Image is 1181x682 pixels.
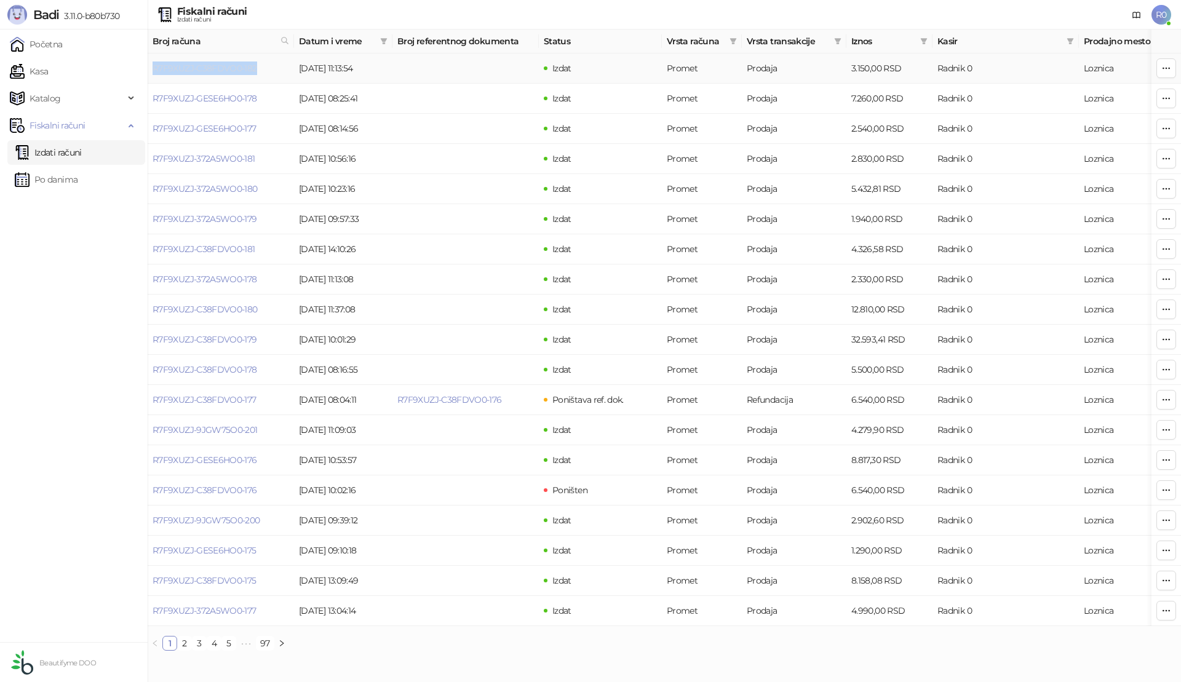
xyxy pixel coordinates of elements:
[153,545,256,556] a: R7F9XUZJ-GESE6HO0-175
[742,234,846,264] td: Prodaja
[153,515,260,526] a: R7F9XUZJ-9JGW75O0-200
[552,485,587,496] span: Poništen
[256,636,274,651] li: 97
[662,84,742,114] td: Promet
[662,295,742,325] td: Promet
[662,234,742,264] td: Promet
[552,454,571,466] span: Izdat
[552,93,571,104] span: Izdat
[932,596,1079,626] td: Radnik 0
[832,32,844,50] span: filter
[148,204,294,234] td: R7F9XUZJ-372A5WO0-179
[552,304,571,315] span: Izdat
[148,475,294,506] td: R7F9XUZJ-C38FDVO0-176
[177,636,192,651] li: 2
[552,274,571,285] span: Izdat
[39,659,96,667] small: Beautifyme DOO
[742,475,846,506] td: Prodaja
[932,536,1079,566] td: Radnik 0
[662,174,742,204] td: Promet
[236,636,256,651] li: Sledećih 5 Strana
[294,174,392,204] td: [DATE] 10:23:16
[742,144,846,174] td: Prodaja
[294,355,392,385] td: [DATE] 08:16:55
[932,144,1079,174] td: Radnik 0
[846,415,932,445] td: 4.279,90 RSD
[177,7,247,17] div: Fiskalni računi
[148,30,294,54] th: Broj računa
[552,153,571,164] span: Izdat
[846,325,932,355] td: 32.593,41 RSD
[727,32,739,50] span: filter
[10,650,34,675] img: 64x64-companyLogo-432ed541-86f2-4000-a6d6-137676e77c9d.png
[294,204,392,234] td: [DATE] 09:57:33
[153,123,256,134] a: R7F9XUZJ-GESE6HO0-177
[33,7,59,22] span: Badi
[662,385,742,415] td: Promet
[662,415,742,445] td: Promet
[294,264,392,295] td: [DATE] 11:13:08
[148,536,294,566] td: R7F9XUZJ-GESE6HO0-175
[153,424,258,435] a: R7F9XUZJ-9JGW75O0-201
[552,244,571,255] span: Izdat
[662,475,742,506] td: Promet
[662,264,742,295] td: Promet
[662,596,742,626] td: Promet
[662,114,742,144] td: Promet
[148,596,294,626] td: R7F9XUZJ-372A5WO0-177
[846,385,932,415] td: 6.540,00 RSD
[846,475,932,506] td: 6.540,00 RSD
[937,34,1062,48] span: Kasir
[1067,38,1074,45] span: filter
[846,596,932,626] td: 4.990,00 RSD
[294,445,392,475] td: [DATE] 10:53:57
[10,32,63,57] a: Početna
[662,506,742,536] td: Promet
[846,536,932,566] td: 1.290,00 RSD
[380,38,388,45] span: filter
[730,38,737,45] span: filter
[552,213,571,224] span: Izdat
[153,63,257,74] a: R7F9XUZJ-C38FDVO0-182
[148,234,294,264] td: R7F9XUZJ-C38FDVO0-181
[742,114,846,144] td: Prodaja
[747,34,829,48] span: Vrsta transakcije
[846,566,932,596] td: 8.158,08 RSD
[153,575,256,586] a: R7F9XUZJ-C38FDVO0-175
[148,355,294,385] td: R7F9XUZJ-C38FDVO0-178
[552,605,571,616] span: Izdat
[932,566,1079,596] td: Radnik 0
[294,54,392,84] td: [DATE] 11:13:54
[932,325,1079,355] td: Radnik 0
[742,536,846,566] td: Prodaja
[552,545,571,556] span: Izdat
[148,566,294,596] td: R7F9XUZJ-C38FDVO0-175
[59,10,119,22] span: 3.11.0-b80b730
[256,636,274,650] a: 97
[742,566,846,596] td: Prodaja
[932,415,1079,445] td: Radnik 0
[148,415,294,445] td: R7F9XUZJ-9JGW75O0-201
[539,30,662,54] th: Status
[294,385,392,415] td: [DATE] 08:04:11
[846,114,932,144] td: 2.540,00 RSD
[294,596,392,626] td: [DATE] 13:04:14
[148,264,294,295] td: R7F9XUZJ-372A5WO0-178
[148,636,162,651] button: left
[1064,32,1076,50] span: filter
[148,144,294,174] td: R7F9XUZJ-372A5WO0-181
[153,153,255,164] a: R7F9XUZJ-372A5WO0-181
[920,38,928,45] span: filter
[236,636,256,651] span: •••
[846,264,932,295] td: 2.330,00 RSD
[846,54,932,84] td: 3.150,00 RSD
[846,445,932,475] td: 8.817,30 RSD
[742,445,846,475] td: Prodaja
[742,506,846,536] td: Prodaja
[742,54,846,84] td: Prodaja
[148,325,294,355] td: R7F9XUZJ-C38FDVO0-179
[846,144,932,174] td: 2.830,00 RSD
[294,536,392,566] td: [DATE] 09:10:18
[178,636,191,650] a: 2
[932,475,1079,506] td: Radnik 0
